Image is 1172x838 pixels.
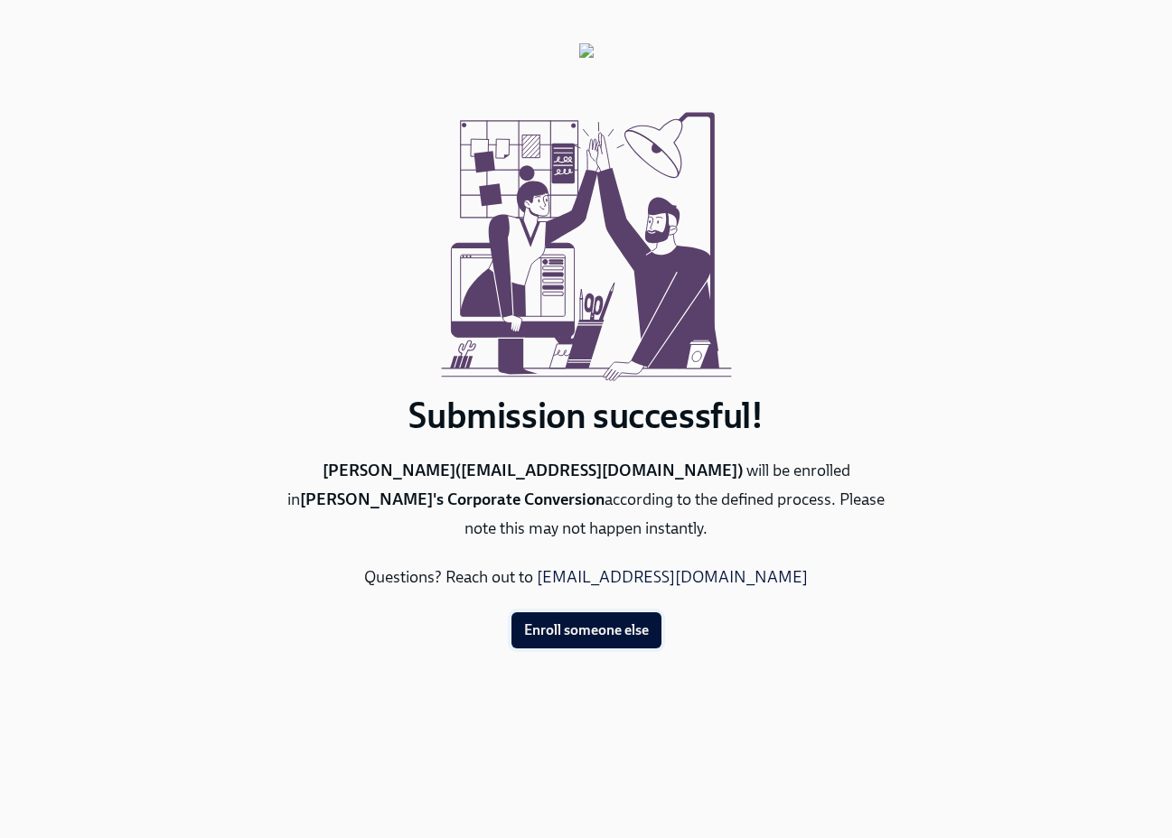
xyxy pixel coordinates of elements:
h1: Submission successful! [279,394,894,437]
p: Questions? Reach out to [279,563,894,592]
b: [PERSON_NAME]'s Corporate Conversion [300,489,605,509]
img: submission-successful.svg [433,87,740,394]
button: Enroll someone else [511,612,661,648]
a: [EMAIL_ADDRESS][DOMAIN_NAME] [537,567,808,587]
p: will be enrolled in according to the defined process. Please note this may not happen instantly. [279,457,894,544]
img: org-logos%2F89UVGTsy6.png [579,43,594,87]
b: [PERSON_NAME] ( [EMAIL_ADDRESS][DOMAIN_NAME] ) [323,461,746,480]
span: Enroll someone else [524,621,649,639]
